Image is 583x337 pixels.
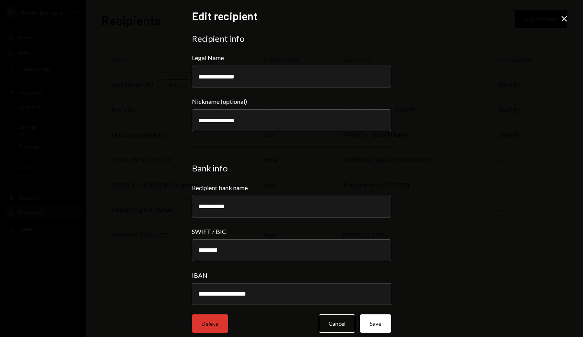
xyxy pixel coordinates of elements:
[192,271,391,280] label: IBAN
[319,314,355,333] button: Cancel
[192,163,391,174] div: Bank info
[192,33,391,44] div: Recipient info
[192,53,391,62] label: Legal Name
[192,183,391,193] label: Recipient bank name
[192,227,391,236] label: SWIFT / BIC
[192,314,228,333] button: Delete
[192,97,391,106] label: Nickname (optional)
[192,9,391,24] h2: Edit recipient
[360,314,391,333] button: Save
